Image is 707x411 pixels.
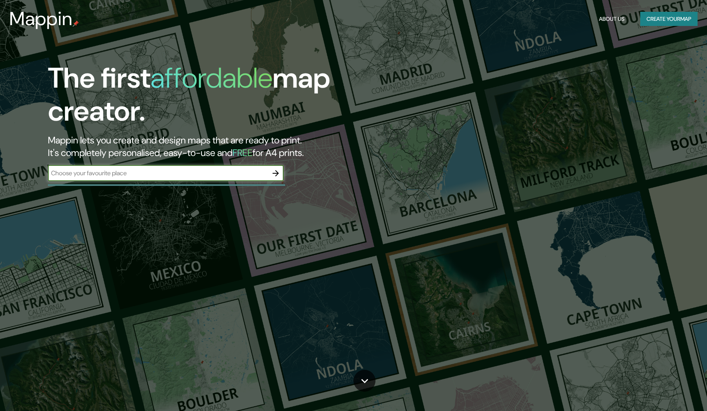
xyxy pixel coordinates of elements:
h3: Mappin [9,8,73,30]
input: Choose your favourite place [48,169,268,178]
h2: Mappin lets you create and design maps that are ready to print. It's completely personalised, eas... [48,134,401,159]
h1: The first map creator. [48,62,401,134]
h5: FREE [233,147,253,159]
h1: affordable [150,60,273,96]
img: mappin-pin [73,20,79,27]
button: About Us [596,12,628,26]
button: Create yourmap [640,12,698,26]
